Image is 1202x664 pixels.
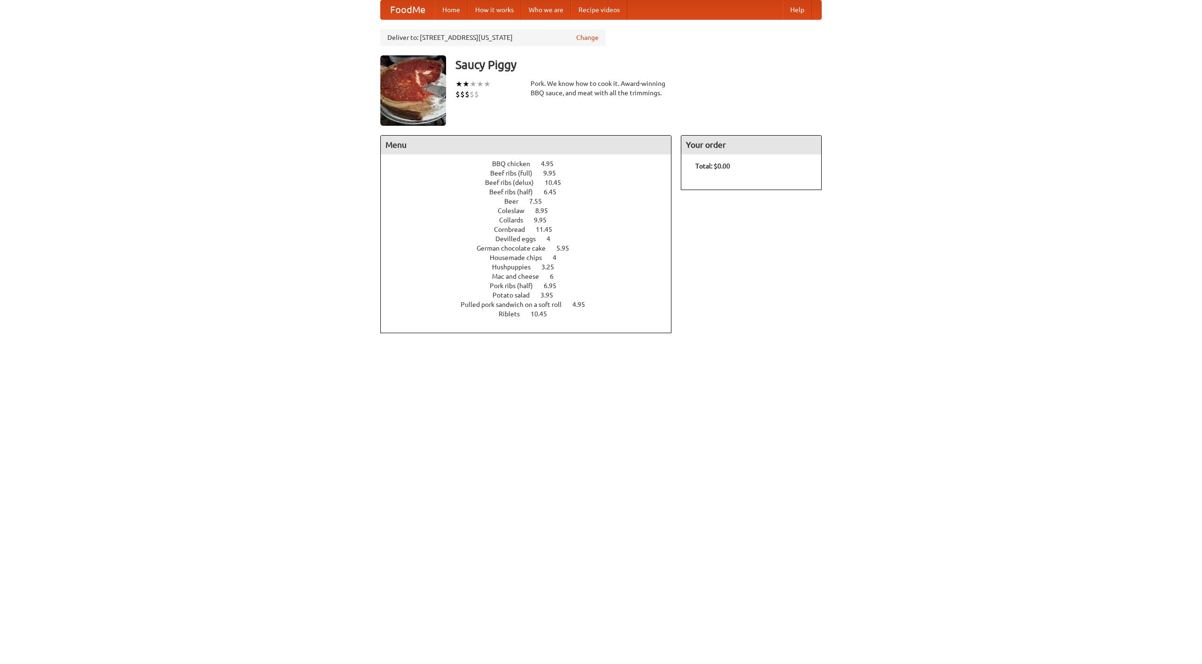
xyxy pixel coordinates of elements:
a: Pork ribs (half) 6.95 [490,282,574,290]
span: 4 [553,254,566,261]
li: $ [474,89,479,99]
a: Potato salad 3.95 [493,291,570,299]
span: Mac and cheese [492,273,548,280]
div: Pork. We know how to cook it. Award-winning BBQ sauce, and meat with all the trimmings. [531,79,671,98]
a: Pulled pork sandwich on a soft roll 4.95 [461,301,602,308]
span: 4.95 [572,301,594,308]
li: ★ [477,79,484,89]
span: 4.95 [541,160,563,168]
span: 7.55 [529,198,551,205]
span: 10.45 [545,179,570,186]
span: 8.95 [535,207,557,214]
a: Change [576,33,599,42]
div: Deliver to: [STREET_ADDRESS][US_STATE] [380,29,606,46]
span: 6.95 [544,282,566,290]
li: ★ [462,79,470,89]
span: 4 [547,235,560,243]
span: Riblets [499,310,529,318]
span: 10.45 [531,310,556,318]
span: Cornbread [494,226,534,233]
span: BBQ chicken [492,160,539,168]
a: Who we are [521,0,571,19]
a: Beef ribs (half) 6.45 [489,188,574,196]
span: 9.95 [534,216,556,224]
img: angular.jpg [380,55,446,126]
span: Collards [499,216,532,224]
span: 11.45 [536,226,562,233]
h4: Menu [381,136,671,154]
a: Hushpuppies 3.25 [492,263,571,271]
span: 6 [550,273,563,280]
a: Cornbread 11.45 [494,226,570,233]
a: How it works [468,0,521,19]
span: Coleslaw [498,207,534,214]
a: Collards 9.95 [499,216,564,224]
a: FoodMe [381,0,435,19]
li: $ [465,89,470,99]
li: $ [455,89,460,99]
span: Hushpuppies [492,263,540,271]
a: Devilled eggs 4 [495,235,568,243]
span: 5.95 [556,244,578,252]
a: German chocolate cake 5.95 [477,244,586,252]
li: ★ [484,79,491,89]
span: Beer [504,198,528,205]
a: Mac and cheese 6 [492,273,571,280]
span: Beef ribs (delux) [485,179,543,186]
a: Recipe videos [571,0,627,19]
b: Total: $0.00 [695,162,730,170]
span: Beef ribs (half) [489,188,542,196]
a: Beef ribs (delux) 10.45 [485,179,578,186]
span: 3.95 [540,291,562,299]
span: Housemade chips [490,254,551,261]
a: Riblets 10.45 [499,310,564,318]
span: 3.25 [541,263,563,271]
span: Beef ribs (full) [490,169,542,177]
a: Help [783,0,812,19]
li: ★ [455,79,462,89]
span: Pulled pork sandwich on a soft roll [461,301,571,308]
span: 6.45 [544,188,566,196]
a: BBQ chicken 4.95 [492,160,571,168]
span: 9.95 [543,169,565,177]
h3: Saucy Piggy [455,55,822,74]
span: Devilled eggs [495,235,545,243]
a: Beef ribs (full) 9.95 [490,169,573,177]
li: $ [460,89,465,99]
a: Beer 7.55 [504,198,559,205]
li: ★ [470,79,477,89]
a: Coleslaw 8.95 [498,207,565,214]
a: Housemade chips 4 [490,254,574,261]
span: German chocolate cake [477,244,555,252]
a: Home [435,0,468,19]
h4: Your order [681,136,821,154]
li: $ [470,89,474,99]
span: Pork ribs (half) [490,282,542,290]
span: Potato salad [493,291,539,299]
